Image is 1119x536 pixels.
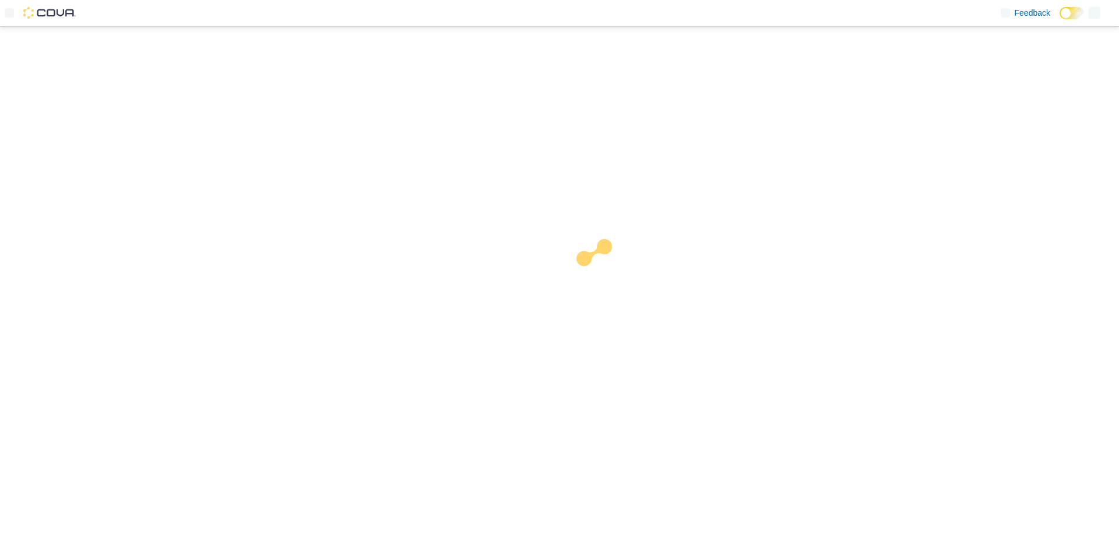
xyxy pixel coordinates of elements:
[1015,7,1050,19] span: Feedback
[1060,7,1084,19] input: Dark Mode
[23,7,76,19] img: Cova
[1060,19,1060,20] span: Dark Mode
[996,1,1055,24] a: Feedback
[559,230,647,318] img: cova-loader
